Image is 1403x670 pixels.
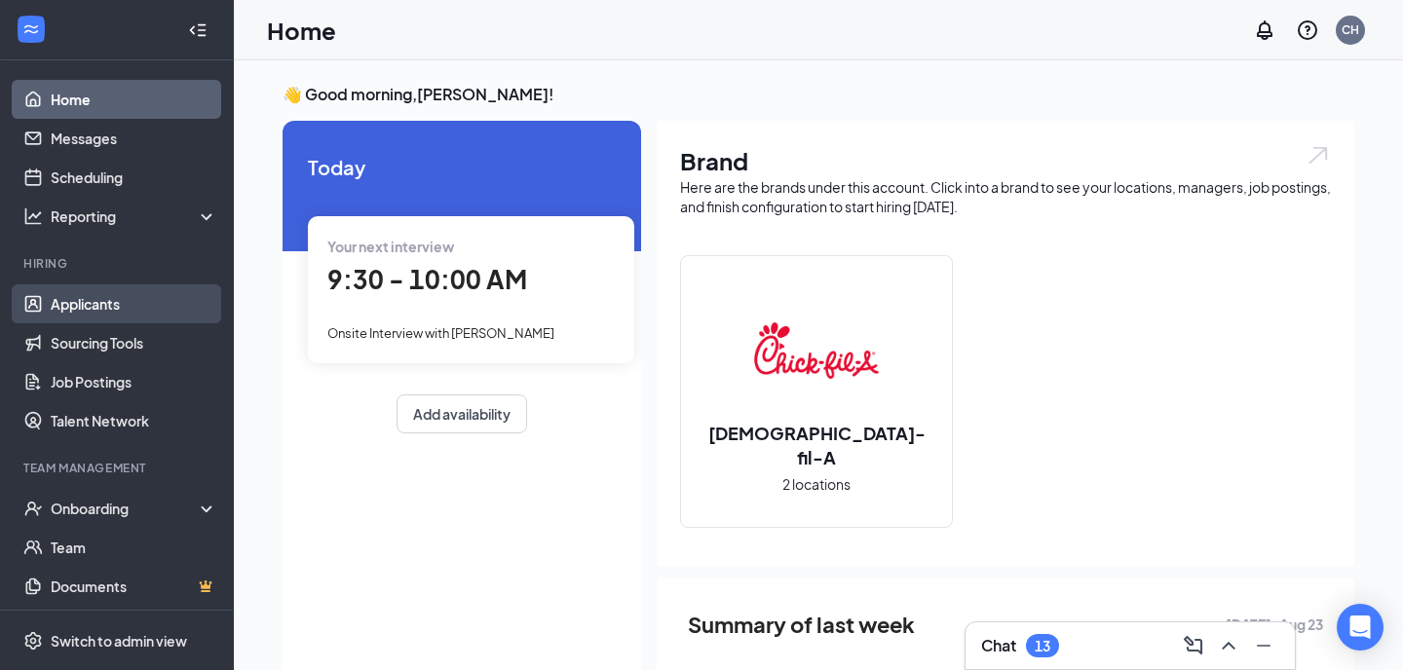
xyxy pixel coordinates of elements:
[1248,630,1279,661] button: Minimize
[267,14,336,47] h1: Home
[51,499,201,518] div: Onboarding
[23,631,43,651] svg: Settings
[188,20,208,40] svg: Collapse
[51,119,217,158] a: Messages
[51,158,217,197] a: Scheduling
[327,238,454,255] span: Your next interview
[754,288,879,413] img: Chick-fil-A
[23,499,43,518] svg: UserCheck
[51,401,217,440] a: Talent Network
[1342,21,1359,38] div: CH
[1306,144,1331,167] img: open.6027fd2a22e1237b5b06.svg
[23,460,213,476] div: Team Management
[51,528,217,567] a: Team
[1217,634,1240,657] svg: ChevronUp
[782,473,851,495] span: 2 locations
[1252,634,1275,657] svg: Minimize
[327,263,527,295] span: 9:30 - 10:00 AM
[327,325,554,341] span: Onsite Interview with [PERSON_NAME]
[21,19,41,39] svg: WorkstreamLogo
[51,631,187,651] div: Switch to admin view
[981,635,1016,656] h3: Chat
[308,152,616,182] span: Today
[1337,604,1384,651] div: Open Intercom Messenger
[1035,638,1050,654] div: 13
[1226,614,1323,635] span: [DATE] - Aug 23
[51,323,217,362] a: Sourcing Tools
[1182,634,1205,657] svg: ComposeMessage
[51,284,217,323] a: Applicants
[681,421,952,469] h2: [DEMOGRAPHIC_DATA]-fil-A
[1213,630,1244,661] button: ChevronUp
[283,84,1354,105] h3: 👋 Good morning, [PERSON_NAME] !
[23,255,213,272] div: Hiring
[23,206,43,226] svg: Analysis
[688,608,915,642] span: Summary of last week
[1253,19,1276,42] svg: Notifications
[680,177,1331,216] div: Here are the brands under this account. Click into a brand to see your locations, managers, job p...
[1296,19,1319,42] svg: QuestionInfo
[51,606,217,645] a: SurveysCrown
[51,206,218,226] div: Reporting
[51,567,217,606] a: DocumentsCrown
[51,80,217,119] a: Home
[1178,630,1209,661] button: ComposeMessage
[397,394,527,433] button: Add availability
[680,144,1331,177] h1: Brand
[51,362,217,401] a: Job Postings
